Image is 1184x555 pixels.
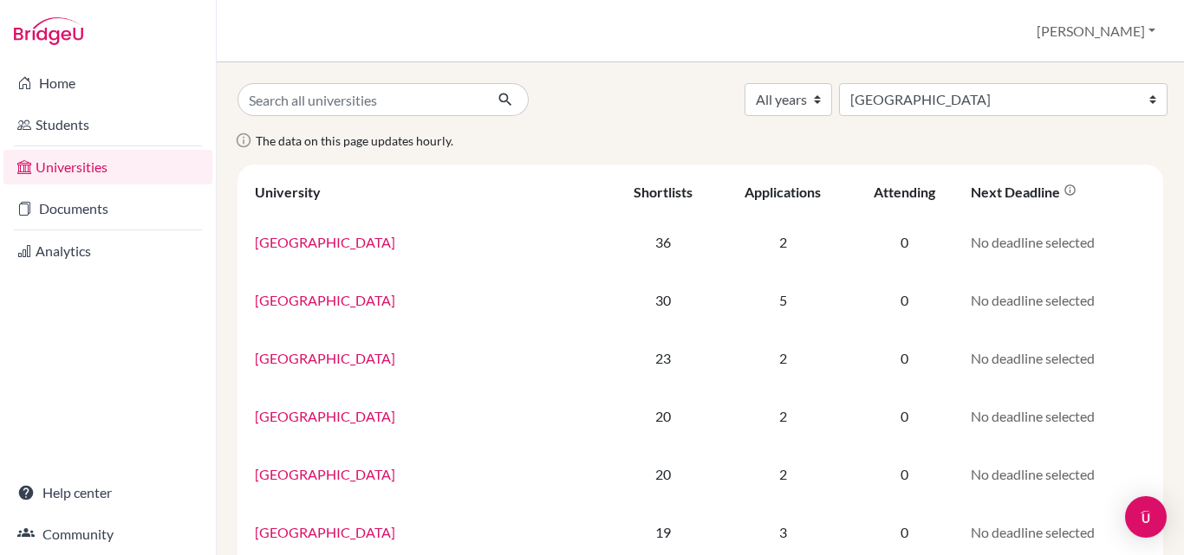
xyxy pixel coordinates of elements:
a: Documents [3,191,212,226]
div: Open Intercom Messenger [1125,496,1167,538]
a: [GEOGRAPHIC_DATA] [255,466,395,482]
td: 0 [849,445,960,503]
td: 0 [849,329,960,387]
td: 0 [849,387,960,445]
span: No deadline selected [971,350,1095,366]
td: 23 [609,329,718,387]
div: Next deadline [971,184,1077,200]
input: Search all universities [237,83,484,116]
td: 30 [609,271,718,329]
span: No deadline selected [971,524,1095,540]
td: 0 [849,213,960,271]
a: Universities [3,150,212,184]
td: 36 [609,213,718,271]
th: University [244,171,609,213]
td: 5 [718,271,849,329]
span: No deadline selected [971,292,1095,308]
td: 2 [718,445,849,503]
a: [GEOGRAPHIC_DATA] [255,524,395,540]
td: 20 [609,445,718,503]
span: No deadline selected [971,408,1095,424]
div: Applications [745,184,821,200]
a: Community [3,517,212,552]
td: 2 [718,387,849,445]
div: Shortlists [634,184,693,200]
a: Students [3,107,212,142]
td: 20 [609,387,718,445]
span: The data on this page updates hourly. [256,133,453,148]
a: [GEOGRAPHIC_DATA] [255,292,395,308]
a: Analytics [3,234,212,268]
a: [GEOGRAPHIC_DATA] [255,350,395,366]
span: No deadline selected [971,466,1095,482]
a: Help center [3,475,212,510]
td: 0 [849,271,960,329]
a: [GEOGRAPHIC_DATA] [255,408,395,424]
span: No deadline selected [971,234,1095,250]
a: [GEOGRAPHIC_DATA] [255,234,395,250]
div: Attending [874,184,935,200]
td: 2 [718,329,849,387]
td: 2 [718,213,849,271]
img: Bridge-U [14,17,83,45]
button: [PERSON_NAME] [1029,15,1163,48]
a: Home [3,66,212,100]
